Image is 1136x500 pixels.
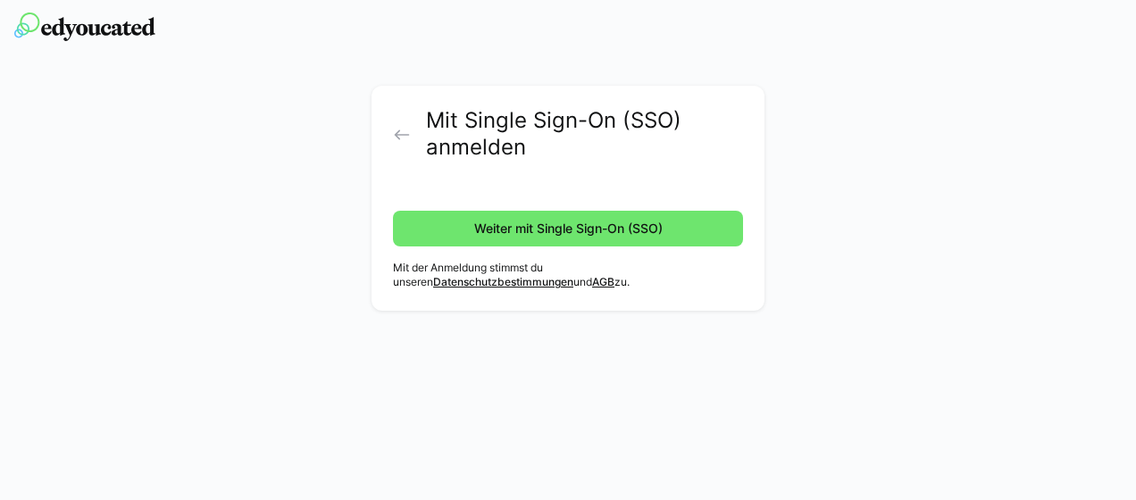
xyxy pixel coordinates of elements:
[433,275,573,288] a: Datenschutzbestimmungen
[472,220,665,237] span: Weiter mit Single Sign-On (SSO)
[592,275,614,288] a: AGB
[393,211,743,246] button: Weiter mit Single Sign-On (SSO)
[14,12,155,41] img: edyoucated
[393,261,743,289] p: Mit der Anmeldung stimmst du unseren und zu.
[426,107,743,161] h2: Mit Single Sign-On (SSO) anmelden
